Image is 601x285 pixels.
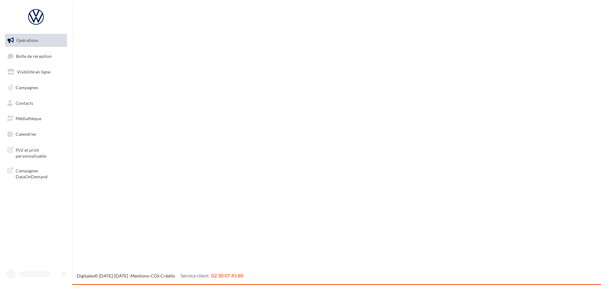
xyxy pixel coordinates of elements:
span: Contacts [16,100,33,105]
a: Crédits [161,273,175,278]
span: Calendrier [16,131,37,137]
span: © [DATE]-[DATE] - - - [77,273,243,278]
a: Campagnes DataOnDemand [4,164,68,182]
span: PLV et print personnalisable [16,146,64,159]
a: Visibilité en ligne [4,65,68,79]
span: Médiathèque [16,116,41,121]
a: Médiathèque [4,112,68,125]
a: Mentions [131,273,149,278]
span: Campagnes DataOnDemand [16,166,64,180]
a: Opérations [4,34,68,47]
a: Boîte de réception [4,49,68,63]
a: Digitaleo [77,273,95,278]
span: 02 30 07 43 80 [211,272,243,278]
a: Campagnes [4,81,68,94]
a: CGS [151,273,159,278]
span: Service client [181,272,209,278]
a: Contacts [4,97,68,110]
a: Calendrier [4,128,68,141]
span: Boîte de réception [16,53,52,59]
a: PLV et print personnalisable [4,143,68,162]
span: Opérations [16,38,38,43]
span: Visibilité en ligne [17,69,50,74]
span: Campagnes [16,85,38,90]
